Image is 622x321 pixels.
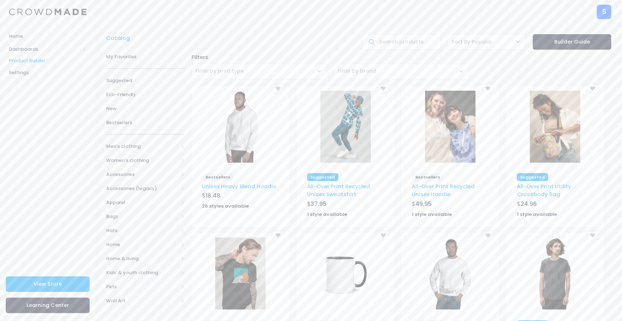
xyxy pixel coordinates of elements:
[412,200,488,210] div: $
[6,276,90,292] a: View Store
[106,283,179,290] span: Pets
[338,67,376,75] span: Filter by brand
[520,200,537,208] span: 24.96
[307,182,370,198] a: All-Over Print Recycled Unisex Sweatshirt
[451,38,492,46] span: Sort By Popular
[311,200,326,208] span: 37.95
[9,9,86,15] img: Logo
[106,157,179,164] span: Women's clothing
[27,302,69,309] span: Learning Center
[106,185,179,192] span: Accessories (legacy)
[106,297,179,304] span: Wall Art
[106,73,185,87] a: Suggested
[412,173,443,181] span: Bestsellers
[202,173,234,181] span: Bestsellers
[517,182,571,198] a: All-Over Print Utility Crossbody Bag
[6,298,90,313] a: Learning Center
[106,105,185,112] span: New
[517,173,548,181] span: Suggested
[106,143,179,150] span: Men's clothing
[202,203,249,209] strong: 26 styles available
[106,213,179,220] span: Bags
[106,53,185,60] span: My Favorites
[106,34,134,42] a: Catalog
[412,211,452,218] strong: 1 style available
[106,50,185,64] a: My Favorites
[533,34,611,50] a: Builder Guide
[106,171,179,178] span: Accessories
[106,91,185,98] span: Eco-Friendly
[106,227,179,234] span: Hats
[517,200,594,210] div: $
[9,33,86,40] span: Home
[106,199,179,206] span: Apparel
[202,182,276,190] a: Unisex Heavy Blend Hoodie
[33,280,62,288] span: View Store
[106,101,185,116] a: New
[9,57,86,64] span: Product Builder
[362,34,441,50] input: Search products
[447,34,526,50] span: Sort By Popular
[307,173,338,181] span: Suggested
[106,255,179,262] span: Home & living
[334,64,469,79] span: Filter by brand
[191,64,327,79] span: Filter by print type
[106,119,185,126] span: Bestsellers
[9,69,86,76] span: Settings
[106,87,185,101] a: Eco-Friendly
[188,53,614,61] div: Filters
[307,200,384,210] div: $
[415,200,432,208] span: 49.95
[517,211,557,218] strong: 1 style available
[202,191,279,202] div: $
[597,5,611,19] div: S
[412,182,475,198] a: All-Over Print Recycled Unisex Hoodie
[106,116,185,130] a: Bestsellers
[307,211,347,218] strong: 1 style available
[106,241,179,248] span: Home
[206,191,221,200] span: 18.48
[106,269,179,276] span: Kids' & youth clothing
[106,77,185,84] span: Suggested
[195,67,244,75] span: Filter by print type
[9,46,80,53] span: Dashboards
